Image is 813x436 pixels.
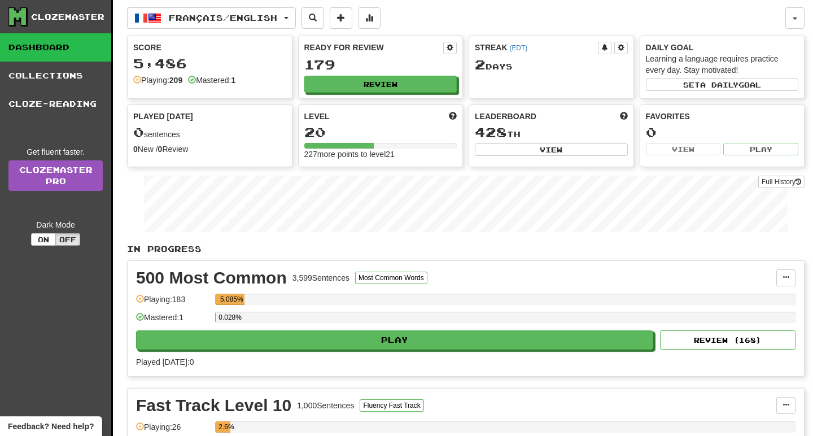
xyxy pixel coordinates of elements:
[646,143,721,155] button: View
[304,58,457,72] div: 179
[136,397,291,414] div: Fast Track Level 10
[646,53,799,76] div: Learning a language requires practice every day. Stay motivated!
[136,357,194,367] span: Played [DATE]: 0
[136,312,209,330] div: Mastered: 1
[646,111,799,122] div: Favorites
[700,81,738,89] span: a daily
[660,330,795,350] button: Review (168)
[304,111,330,122] span: Level
[136,269,287,286] div: 500 Most Common
[646,79,799,91] button: Seta dailygoal
[449,111,457,122] span: Score more points to level up
[475,124,507,140] span: 428
[304,125,457,139] div: 20
[475,125,628,140] div: th
[304,149,457,160] div: 227 more points to level 21
[188,75,235,86] div: Mastered:
[133,145,138,154] strong: 0
[475,42,598,53] div: Streak
[133,125,286,140] div: sentences
[133,42,286,53] div: Score
[297,400,354,411] div: 1,000 Sentences
[169,13,277,23] span: Français / English
[475,56,486,72] span: 2
[360,399,423,412] button: Fluency Fast Track
[646,42,799,53] div: Daily Goal
[169,76,182,85] strong: 209
[475,111,536,122] span: Leaderboard
[133,124,144,140] span: 0
[127,7,296,29] button: Français/English
[8,421,94,432] span: Open feedback widget
[355,272,427,284] button: Most Common Words
[55,233,80,246] button: Off
[133,56,286,71] div: 5,486
[475,143,628,156] button: View
[133,143,286,155] div: New / Review
[218,421,230,433] div: 2.6%
[509,44,527,52] a: (EDT)
[136,330,653,350] button: Play
[646,125,799,139] div: 0
[133,75,182,86] div: Playing:
[475,58,628,72] div: Day s
[8,160,103,191] a: ClozemasterPro
[304,76,457,93] button: Review
[301,7,324,29] button: Search sentences
[758,176,805,188] button: Full History
[158,145,163,154] strong: 0
[133,111,193,122] span: Played [DATE]
[136,294,209,312] div: Playing: 183
[231,76,235,85] strong: 1
[723,143,798,155] button: Play
[218,294,244,305] div: 5.085%
[620,111,628,122] span: This week in points, UTC
[330,7,352,29] button: Add sentence to collection
[127,243,805,255] p: In Progress
[8,146,103,158] div: Get fluent faster.
[358,7,381,29] button: More stats
[304,42,444,53] div: Ready for Review
[292,272,349,284] div: 3,599 Sentences
[31,233,56,246] button: On
[31,11,104,23] div: Clozemaster
[8,219,103,230] div: Dark Mode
